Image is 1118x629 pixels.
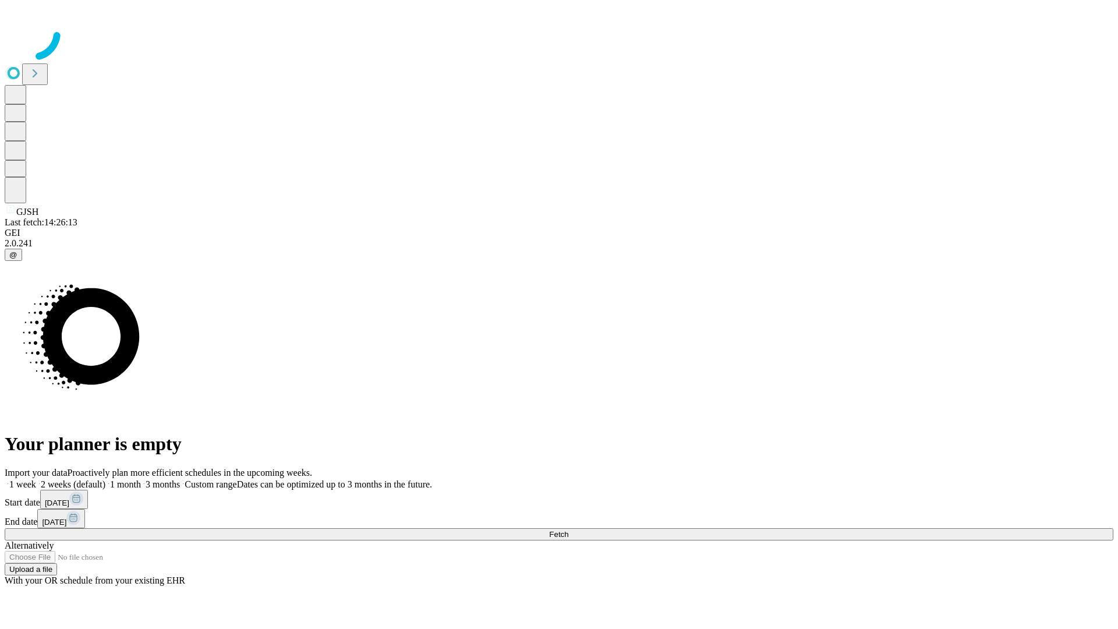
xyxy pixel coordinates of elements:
[5,490,1113,509] div: Start date
[5,217,77,227] span: Last fetch: 14:26:13
[237,479,432,489] span: Dates can be optimized up to 3 months in the future.
[5,528,1113,540] button: Fetch
[185,479,236,489] span: Custom range
[9,479,36,489] span: 1 week
[549,530,568,539] span: Fetch
[5,563,57,575] button: Upload a file
[37,509,85,528] button: [DATE]
[40,490,88,509] button: [DATE]
[5,228,1113,238] div: GEI
[5,249,22,261] button: @
[5,540,54,550] span: Alternatively
[5,433,1113,455] h1: Your planner is empty
[5,575,185,585] span: With your OR schedule from your existing EHR
[146,479,180,489] span: 3 months
[16,207,38,217] span: GJSH
[5,238,1113,249] div: 2.0.241
[41,479,105,489] span: 2 weeks (default)
[9,250,17,259] span: @
[45,499,69,507] span: [DATE]
[5,509,1113,528] div: End date
[42,518,66,526] span: [DATE]
[68,468,312,478] span: Proactively plan more efficient schedules in the upcoming weeks.
[110,479,141,489] span: 1 month
[5,468,68,478] span: Import your data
